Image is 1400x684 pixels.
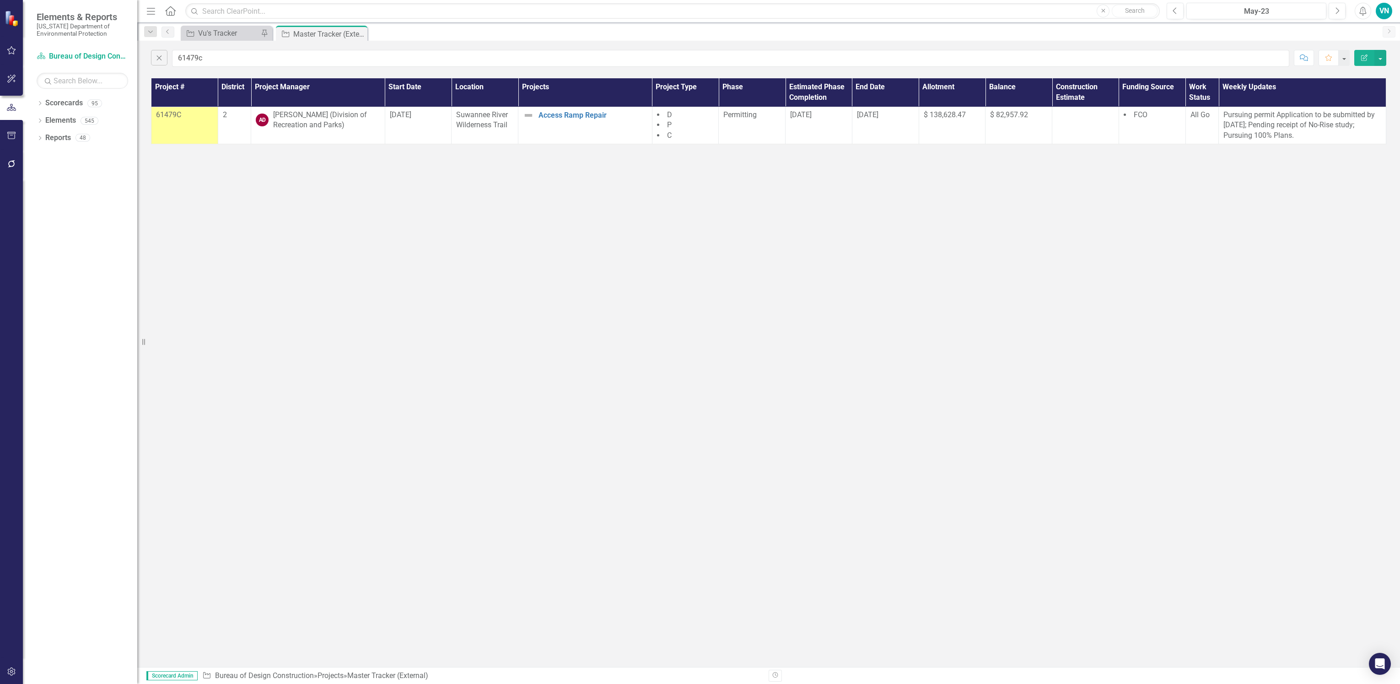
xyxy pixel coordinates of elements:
span: [DATE] [390,110,411,119]
img: Not Defined [523,110,534,121]
td: Double-Click to Edit [985,107,1052,144]
td: Double-Click to Edit [919,107,985,144]
div: 545 [81,117,98,125]
span: P [667,120,672,129]
td: Double-Click to Edit [652,107,719,144]
span: Search [1125,7,1145,14]
td: Double-Click to Edit [251,107,385,144]
td: Double-Click to Edit [852,107,919,144]
td: Double-Click to Edit [786,107,852,144]
div: Open Intercom Messenger [1369,653,1391,675]
img: ClearPoint Strategy [5,11,21,27]
div: Vu's Tracker [198,27,258,39]
span: [DATE] [857,110,878,119]
span: D [667,110,672,119]
small: [US_STATE] Department of Environmental Protection [37,22,128,38]
div: 48 [75,134,90,142]
span: 2 [223,110,227,119]
a: Elements [45,115,76,126]
button: VN [1376,3,1392,19]
span: C [667,131,672,140]
span: Scorecard Admin [146,671,198,680]
div: AD [256,114,269,126]
td: Double-Click to Edit [218,107,251,144]
td: Double-Click to Edit [1219,107,1386,144]
a: Reports [45,133,71,143]
td: Double-Click to Edit [1185,107,1218,144]
a: Bureau of Design Construction [215,671,314,680]
td: Double-Click to Edit [1052,107,1119,144]
span: Suwannee River Wilderness Trail [456,110,508,130]
div: Master Tracker (External) [293,28,365,40]
td: Double-Click to Edit [1119,107,1185,144]
div: Master Tracker (External) [347,671,428,680]
span: $ 138,628.47 [924,110,966,119]
input: Search ClearPoint... [185,3,1160,19]
td: Double-Click to Edit [385,107,452,144]
input: Find in Master Tracker (External)... [172,50,1289,67]
a: Scorecards [45,98,83,109]
div: [PERSON_NAME] (Division of Recreation and Parks) [273,110,380,131]
span: All Go [1190,110,1210,119]
div: » » [202,671,762,681]
span: [DATE] [790,110,812,119]
a: Projects [318,671,344,680]
span: FCO [1134,110,1147,119]
button: May-23 [1186,3,1326,19]
div: May-23 [1190,6,1323,17]
a: Access Ramp Repair [538,111,647,119]
input: Search Below... [37,73,128,89]
td: Double-Click to Edit [719,107,786,144]
td: Double-Click to Edit Right Click for Context Menu [518,107,652,144]
span: Permitting [723,110,757,119]
a: Bureau of Design Construction [37,51,128,62]
td: Double-Click to Edit [151,107,218,144]
div: 95 [87,99,102,107]
span: $ 82,957.92 [990,110,1028,119]
span: Elements & Reports [37,11,128,22]
td: Double-Click to Edit [452,107,518,144]
p: Pursuing permit Application to be submitted by [DATE]; Pending receipt of No-Rise study; Pursuing... [1223,110,1381,141]
button: Search [1112,5,1158,17]
p: 61479C [156,110,213,120]
a: Vu's Tracker [183,27,258,39]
